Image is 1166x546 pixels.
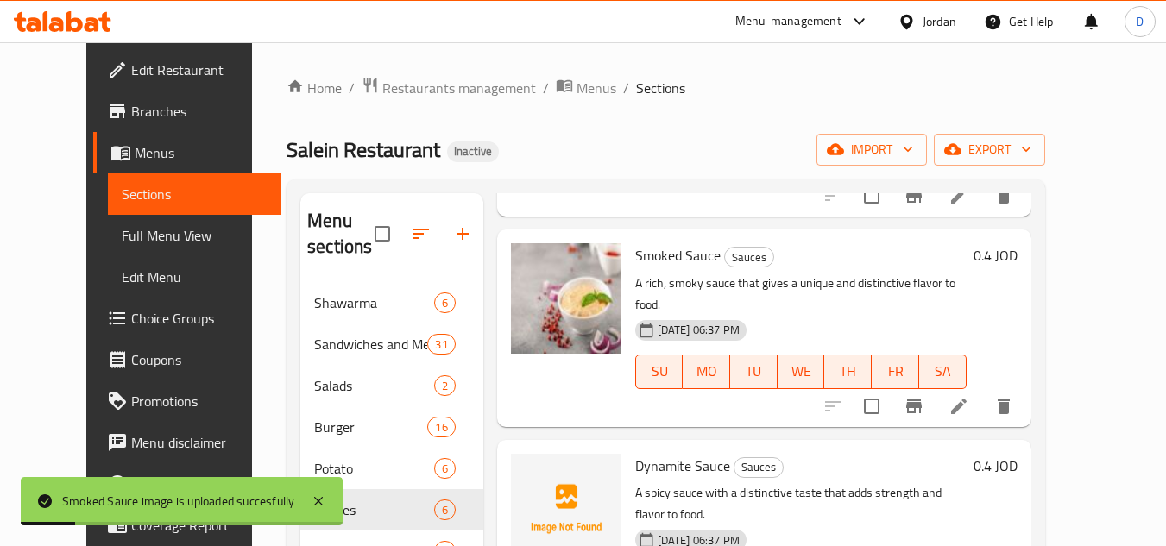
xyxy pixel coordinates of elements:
a: Edit menu item [949,396,969,417]
div: Burger16 [300,406,483,448]
span: [DATE] 06:37 PM [651,322,747,338]
span: Sandwiches and Meals [314,334,427,355]
h6: 0.4 JOD [974,243,1018,267]
span: 6 [435,295,455,311]
div: items [434,499,456,520]
span: 16 [428,419,454,436]
div: items [434,292,456,313]
div: Sandwiches and Meals31 [300,323,483,365]
div: Sauces [734,457,784,478]
li: / [543,78,549,98]
span: WE [785,359,818,384]
span: Smoked Sauce [635,242,721,268]
div: Sauces6 [300,489,483,530]
span: Restaurants management [382,78,536,98]
span: Full Menu View [122,225,268,246]
a: Choice Groups [93,298,281,339]
a: Coupons [93,339,281,380]
p: A spicy sauce with a distinctive taste that adds strength and flavor to food. [635,482,967,525]
h6: 0.4 JOD [974,454,1018,478]
button: WE [778,355,825,389]
div: Menu-management [735,11,841,32]
a: Sections [108,173,281,215]
a: Menu disclaimer [93,422,281,463]
div: Smoked Sauce image is uploaded succesfully [62,492,294,511]
span: Sauces [314,499,433,520]
div: Potato6 [300,448,483,489]
span: Menus [135,142,268,163]
span: import [830,139,913,160]
button: Branch-specific-item [893,175,935,217]
div: Sauces [724,247,774,267]
span: 2 [435,378,455,394]
span: Dynamite Sauce [635,453,730,479]
button: SU [635,355,684,389]
span: export [948,139,1031,160]
span: Burger [314,417,427,437]
a: Edit Menu [108,256,281,298]
button: TU [730,355,778,389]
span: Sauces [734,457,783,477]
a: Home [287,78,342,98]
span: Upsell [131,474,268,494]
a: Edit menu item [949,185,969,206]
li: / [623,78,629,98]
a: Coverage Report [93,505,281,546]
span: Salads [314,375,433,396]
p: A rich, smoky sauce that gives a unique and distinctive flavor to food. [635,273,967,316]
button: MO [683,355,730,389]
span: 6 [435,461,455,477]
span: Select to update [854,178,890,214]
div: items [427,417,455,437]
button: Add section [442,213,483,254]
button: delete [983,175,1024,217]
a: Full Menu View [108,215,281,256]
span: Choice Groups [131,308,268,329]
a: Upsell [93,463,281,505]
span: FR [879,359,912,384]
span: Potato [314,458,433,479]
span: TU [737,359,771,384]
span: Coverage Report [131,515,268,536]
span: Salein Restaurant [287,130,440,169]
div: Shawarma6 [300,282,483,323]
a: Promotions [93,380,281,422]
span: Branches [131,101,268,122]
span: Sections [636,78,685,98]
button: Branch-specific-item [893,386,935,427]
span: Promotions [131,391,268,411]
a: Edit Restaurant [93,49,281,91]
h2: Menu sections [307,208,375,260]
span: D [1136,12,1144,31]
span: TH [831,359,865,384]
span: Inactive [447,144,499,159]
span: SU [643,359,677,384]
span: MO [690,359,723,384]
div: items [427,334,455,355]
div: Salads2 [300,365,483,406]
span: 31 [428,336,454,353]
button: export [934,134,1045,166]
span: Shawarma [314,292,433,313]
nav: breadcrumb [287,77,1045,99]
span: Sort sections [400,213,442,254]
a: Branches [93,91,281,132]
button: delete [983,386,1024,427]
span: Menus [577,78,616,98]
span: Menu disclaimer [131,432,268,453]
button: SA [919,355,967,389]
span: SA [926,359,960,384]
span: 6 [435,502,455,518]
img: Smoked Sauce [511,243,621,354]
span: Select all sections [364,216,400,252]
div: items [434,375,456,396]
span: Edit Menu [122,267,268,287]
span: Coupons [131,349,268,370]
li: / [349,78,355,98]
